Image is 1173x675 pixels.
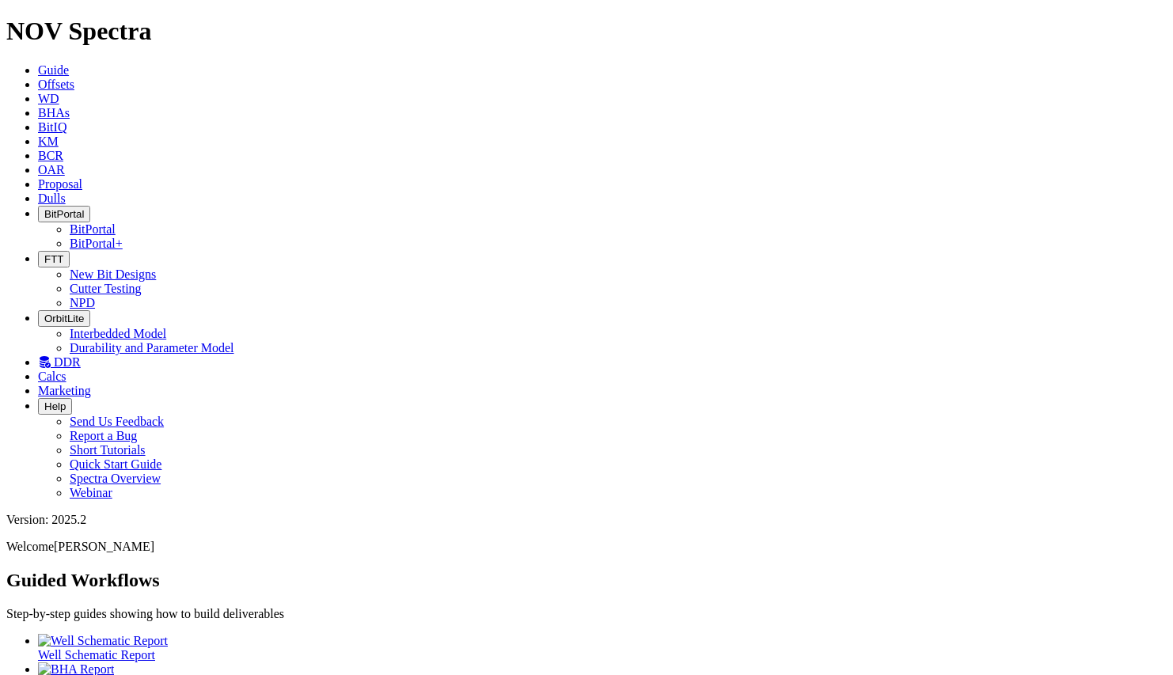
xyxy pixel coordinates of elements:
[70,443,146,457] a: Short Tutorials
[70,222,116,236] a: BitPortal
[70,472,161,485] a: Spectra Overview
[38,78,74,91] a: Offsets
[70,415,164,428] a: Send Us Feedback
[70,282,142,295] a: Cutter Testing
[38,135,59,148] a: KM
[6,513,1167,527] div: Version: 2025.2
[38,177,82,191] a: Proposal
[54,540,154,553] span: [PERSON_NAME]
[38,163,65,176] a: OAR
[38,310,90,327] button: OrbitLite
[6,570,1167,591] h2: Guided Workflows
[54,355,81,369] span: DDR
[44,400,66,412] span: Help
[38,398,72,415] button: Help
[38,634,168,648] img: Well Schematic Report
[44,208,84,220] span: BitPortal
[70,486,112,499] a: Webinar
[38,63,69,77] a: Guide
[38,192,66,205] a: Dulls
[70,341,234,355] a: Durability and Parameter Model
[38,206,90,222] button: BitPortal
[70,429,137,442] a: Report a Bug
[38,384,91,397] a: Marketing
[38,251,70,267] button: FTT
[70,237,123,250] a: BitPortal+
[6,17,1167,46] h1: NOV Spectra
[38,120,66,134] a: BitIQ
[70,457,161,471] a: Quick Start Guide
[44,313,84,324] span: OrbitLite
[38,648,155,662] span: Well Schematic Report
[38,355,81,369] a: DDR
[70,296,95,309] a: NPD
[38,92,59,105] a: WD
[38,634,1167,662] a: Well Schematic Report Well Schematic Report
[6,540,1167,554] p: Welcome
[38,149,63,162] a: BCR
[44,253,63,265] span: FTT
[38,370,66,383] a: Calcs
[6,607,1167,621] p: Step-by-step guides showing how to build deliverables
[70,267,156,281] a: New Bit Designs
[70,327,166,340] a: Interbedded Model
[38,106,70,119] a: BHAs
